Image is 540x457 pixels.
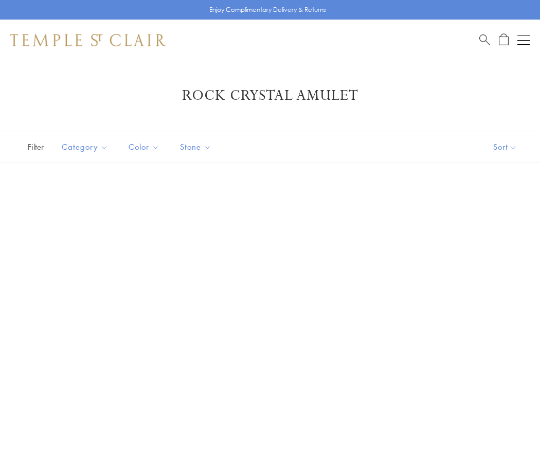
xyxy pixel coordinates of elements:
[479,33,490,46] a: Search
[499,33,509,46] a: Open Shopping Bag
[175,140,219,153] span: Stone
[123,140,167,153] span: Color
[57,140,116,153] span: Category
[121,135,167,159] button: Color
[209,5,326,15] p: Enjoy Complimentary Delivery & Returns
[172,135,219,159] button: Stone
[10,34,166,46] img: Temple St. Clair
[470,131,540,163] button: Show sort by
[517,34,530,46] button: Open navigation
[26,86,514,105] h1: Rock Crystal Amulet
[54,135,116,159] button: Category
